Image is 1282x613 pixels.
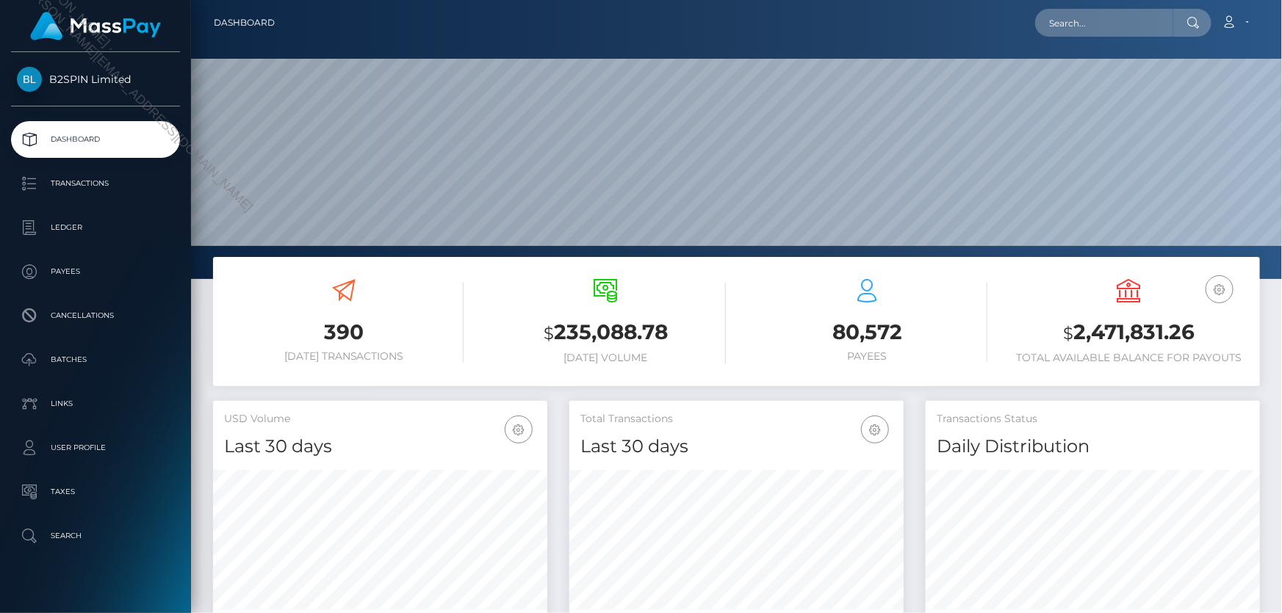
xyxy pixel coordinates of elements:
[224,350,464,363] h6: [DATE] Transactions
[1009,352,1249,364] h6: Total Available Balance for Payouts
[11,297,180,334] a: Cancellations
[224,318,464,347] h3: 390
[748,350,987,363] h6: Payees
[17,481,174,503] p: Taxes
[11,385,180,422] a: Links
[11,73,180,86] span: B2SPIN Limited
[17,305,174,327] p: Cancellations
[224,412,536,427] h5: USD Volume
[11,209,180,246] a: Ledger
[937,434,1249,460] h4: Daily Distribution
[17,393,174,415] p: Links
[486,318,725,348] h3: 235,088.78
[1035,9,1173,37] input: Search...
[580,434,893,460] h4: Last 30 days
[17,261,174,283] p: Payees
[580,412,893,427] h5: Total Transactions
[544,323,554,344] small: $
[11,121,180,158] a: Dashboard
[17,437,174,459] p: User Profile
[17,217,174,239] p: Ledger
[11,341,180,378] a: Batches
[11,474,180,510] a: Taxes
[937,412,1249,427] h5: Transactions Status
[224,434,536,460] h4: Last 30 days
[1063,323,1073,344] small: $
[11,253,180,290] a: Payees
[214,7,275,38] a: Dashboard
[17,128,174,150] p: Dashboard
[17,349,174,371] p: Batches
[17,525,174,547] p: Search
[748,318,987,347] h3: 80,572
[1009,318,1249,348] h3: 2,471,831.26
[11,165,180,202] a: Transactions
[30,12,161,40] img: MassPay Logo
[11,429,180,466] a: User Profile
[17,173,174,195] p: Transactions
[17,67,42,92] img: B2SPIN Limited
[486,352,725,364] h6: [DATE] Volume
[11,518,180,554] a: Search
